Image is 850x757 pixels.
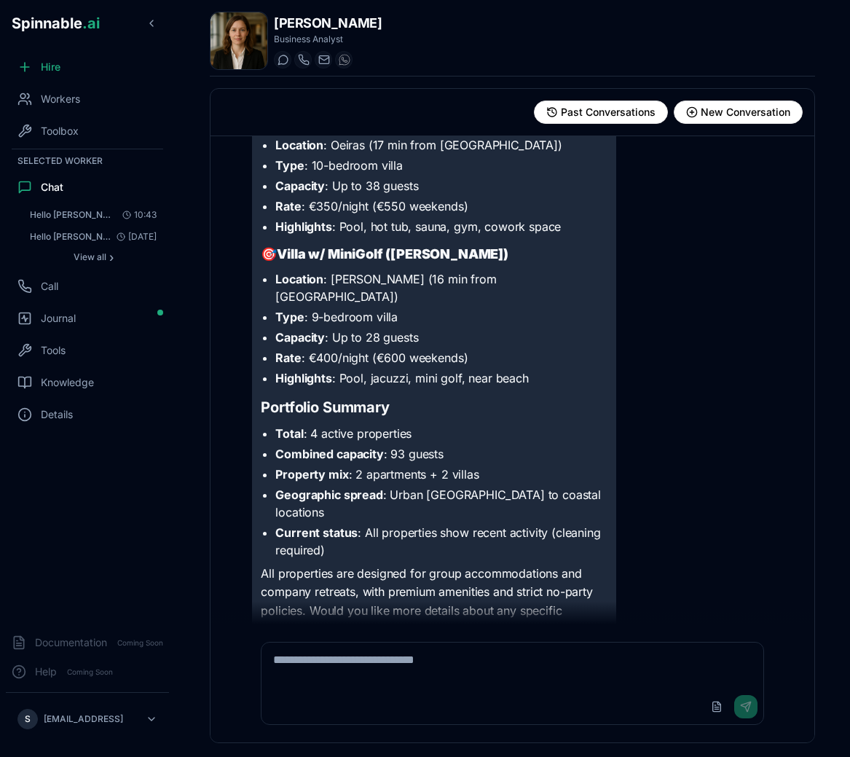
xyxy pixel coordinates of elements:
[274,13,382,34] h1: [PERSON_NAME]
[12,15,100,32] span: Spinnable
[117,209,157,221] span: 10:43
[275,466,607,483] li: : 2 apartments + 2 villas
[275,524,607,559] li: : All properties show recent activity (cleaning required)
[6,152,169,170] div: Selected Worker
[74,251,106,263] span: View all
[335,51,353,68] button: WhatsApp
[294,51,312,68] button: Start a call with Victoria Lewis
[111,231,157,243] span: [DATE]
[41,407,73,422] span: Details
[275,487,382,502] strong: Geographic spread
[41,180,63,195] span: Chat
[63,665,117,679] span: Coming Soon
[339,54,350,66] img: WhatsApp
[275,425,607,442] li: : 4 active properties
[275,329,607,346] li: : Up to 28 guests
[275,197,607,215] li: : €350/night (€550 weekends)
[275,467,348,482] strong: Property mix
[275,177,607,195] li: : Up to 38 guests
[275,270,607,305] li: : [PERSON_NAME] (16 min from [GEOGRAPHIC_DATA])
[23,248,163,266] button: Show all conversations
[275,308,607,326] li: : 9-bedroom villa
[275,158,304,173] strong: Type
[274,51,291,68] button: Start a chat with Victoria Lewis
[275,199,301,213] strong: Rate
[261,244,607,264] h3: 🎯
[275,272,323,286] strong: Location
[561,105,656,119] span: Past Conversations
[275,350,301,365] strong: Rate
[275,218,607,235] li: : Pool, hot tub, sauna, gym, cowork space
[41,60,60,74] span: Hire
[261,397,607,417] h2: Portfolio Summary
[275,525,358,540] strong: Current status
[41,279,58,294] span: Call
[275,445,607,463] li: : 93 guests
[275,371,331,385] strong: Highlights
[277,246,508,262] strong: Villa w/ MiniGolf ([PERSON_NAME])
[30,209,112,221] span: Hello Victoria, how are you?: Hello Sebastião! I'm doing well, thank you for asking. I'm ready an...
[275,447,383,461] strong: Combined capacity
[275,179,325,193] strong: Capacity
[275,369,607,387] li: : Pool, jacuzzi, mini golf, near beach
[82,15,100,32] span: .ai
[275,486,607,521] li: : Urban [GEOGRAPHIC_DATA] to coastal locations
[41,311,76,326] span: Journal
[210,12,267,69] img: Victoria Lewis
[41,343,66,358] span: Tools
[41,92,80,106] span: Workers
[275,219,331,234] strong: Highlights
[275,330,325,345] strong: Capacity
[315,51,332,68] button: Send email to victoria.lewis@getspinnable.ai
[109,251,114,263] span: ›
[275,310,304,324] strong: Type
[23,227,163,247] button: Open conversation: Hello Victoria, please analyze this file and give me a PDF document with the i...
[701,105,790,119] span: New Conversation
[275,136,607,154] li: : Oeiras (17 min from [GEOGRAPHIC_DATA])
[30,231,111,243] span: Hello Victoria, please analyze this file and give me a PDF document with the insights you find: H...
[275,349,607,366] li: : €400/night (€600 weekends)
[35,635,107,650] span: Documentation
[35,664,57,679] span: Help
[275,138,323,152] strong: Location
[25,713,31,725] span: S
[41,375,94,390] span: Knowledge
[261,565,607,639] p: All properties are designed for group accommodations and company retreats, with premium amenities...
[534,101,668,124] button: View past conversations
[674,101,803,124] button: Start new conversation
[275,157,607,174] li: : 10-bedroom villa
[275,426,303,441] strong: Total
[12,705,163,734] button: S[EMAIL_ADDRESS]
[41,124,79,138] span: Toolbox
[274,34,382,45] p: Business Analyst
[113,636,168,650] span: Coming Soon
[23,205,163,225] button: Open conversation: Hello Victoria, how are you?
[44,713,123,725] p: [EMAIL_ADDRESS]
